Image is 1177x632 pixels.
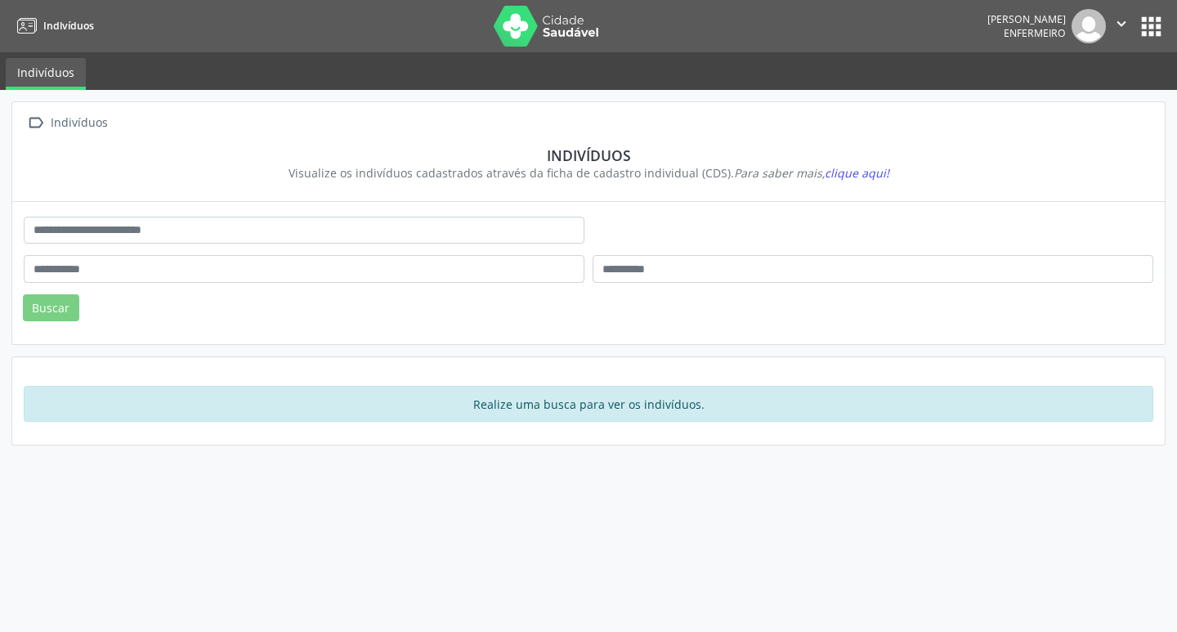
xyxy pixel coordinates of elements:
a: Indivíduos [11,12,94,39]
i:  [24,111,47,135]
button: Buscar [23,294,79,322]
div: [PERSON_NAME] [987,12,1066,26]
a:  Indivíduos [24,111,110,135]
button: apps [1137,12,1166,41]
div: Indivíduos [35,146,1142,164]
button:  [1106,9,1137,43]
div: Realize uma busca para ver os indivíduos. [24,386,1153,422]
span: Enfermeiro [1004,26,1066,40]
span: Indivíduos [43,19,94,33]
i: Para saber mais, [734,165,889,181]
i:  [1112,15,1130,33]
a: Indivíduos [6,58,86,90]
img: img [1072,9,1106,43]
span: clique aqui! [825,165,889,181]
div: Indivíduos [47,111,110,135]
div: Visualize os indivíduos cadastrados através da ficha de cadastro individual (CDS). [35,164,1142,182]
